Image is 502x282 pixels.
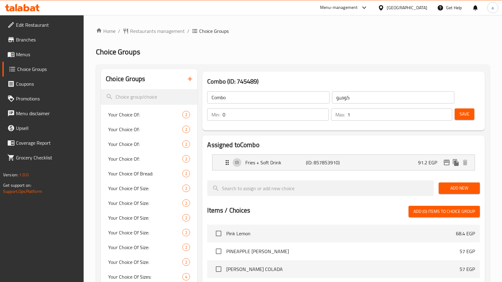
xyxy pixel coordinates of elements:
[451,158,460,167] button: duplicate
[183,186,190,191] span: 2
[182,229,190,236] div: Choices
[439,182,480,194] button: Add New
[19,171,29,179] span: 1.0.0
[108,258,182,266] span: Your Choice Of Size:
[96,27,116,35] a: Home
[199,27,229,35] span: Choice Groups
[207,180,433,196] input: search
[212,263,225,276] span: Select choice
[2,47,84,62] a: Menus
[16,80,79,88] span: Coupons
[108,229,182,236] span: Your Choice Of Size:
[320,4,358,11] div: Menu-management
[418,159,442,166] p: 91.2 EGP
[245,159,306,166] p: Fries + Soft Drink
[2,121,84,135] a: Upsell
[16,110,79,117] span: Menu disclaimer
[455,108,474,120] button: Save
[226,248,460,255] span: PINEAPPLE [PERSON_NAME]
[101,181,197,196] div: Your Choice Of Size:2
[108,244,182,251] span: Your Choice Of Size:
[101,151,197,166] div: Your Choice Of:2
[226,265,460,273] span: [PERSON_NAME] COLADA
[444,184,475,192] span: Add New
[108,273,182,280] span: Your Choice Of Sizes:
[212,155,475,170] div: Expand
[108,111,182,118] span: Your Choice Of:
[182,170,190,177] div: Choices
[456,230,475,237] p: 68.4 EGP
[226,230,456,237] span: Pink Lemon
[187,27,189,35] li: /
[3,187,42,195] a: Support.OpsPlatform
[101,240,197,255] div: Your Choice Of Size:2
[183,215,190,221] span: 2
[108,199,182,207] span: Your Choice Of Size:
[207,152,480,173] li: Expand
[182,199,190,207] div: Choices
[101,255,197,269] div: Your Choice Of Size:2
[183,127,190,132] span: 2
[182,111,190,118] div: Choices
[96,27,490,35] nav: breadcrumb
[212,245,225,258] span: Select choice
[16,124,79,132] span: Upsell
[183,230,190,236] span: 2
[182,273,190,280] div: Choices
[108,155,182,163] span: Your Choice Of:
[212,227,225,240] span: Select choice
[101,225,197,240] div: Your Choice Of Size:2
[16,36,79,43] span: Branches
[183,171,190,177] span: 2
[17,65,79,73] span: Choice Groups
[183,112,190,118] span: 2
[2,32,84,47] a: Branches
[2,106,84,121] a: Menu disclaimer
[101,166,197,181] div: Your Choice Of Bread:2
[460,265,475,273] p: 57 EGP
[183,274,190,280] span: 4
[306,159,346,166] p: (ID: 857853910)
[460,158,470,167] button: delete
[3,171,18,179] span: Version:
[2,91,84,106] a: Promotions
[108,214,182,221] span: Your Choice Of Size:
[182,244,190,251] div: Choices
[413,208,475,215] span: Add (0) items to choice group
[101,196,197,210] div: Your Choice Of Size:2
[182,214,190,221] div: Choices
[118,27,120,35] li: /
[492,4,494,11] span: a
[183,259,190,265] span: 2
[101,89,197,105] input: search
[2,135,84,150] a: Coverage Report
[2,150,84,165] a: Grocery Checklist
[460,110,469,118] span: Save
[108,170,182,177] span: Your Choice Of Bread:
[108,126,182,133] span: Your Choice Of:
[183,141,190,147] span: 2
[207,76,480,86] h3: Combo (ID: 745489)
[101,137,197,151] div: Your Choice Of:2
[16,139,79,147] span: Coverage Report
[207,140,480,150] h2: Assigned to Combo
[2,76,84,91] a: Coupons
[387,4,427,11] div: [GEOGRAPHIC_DATA]
[183,245,190,250] span: 2
[2,18,84,32] a: Edit Restaurant
[207,206,250,215] h2: Items / Choices
[16,95,79,102] span: Promotions
[183,200,190,206] span: 2
[16,154,79,161] span: Grocery Checklist
[182,185,190,192] div: Choices
[16,51,79,58] span: Menus
[101,210,197,225] div: Your Choice Of Size:2
[409,206,480,217] button: Add (0) items to choice group
[16,21,79,29] span: Edit Restaurant
[442,158,451,167] button: edit
[130,27,185,35] span: Restaurants management
[211,111,220,118] p: Min:
[335,111,345,118] p: Max:
[101,122,197,137] div: Your Choice Of:2
[2,62,84,76] a: Choice Groups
